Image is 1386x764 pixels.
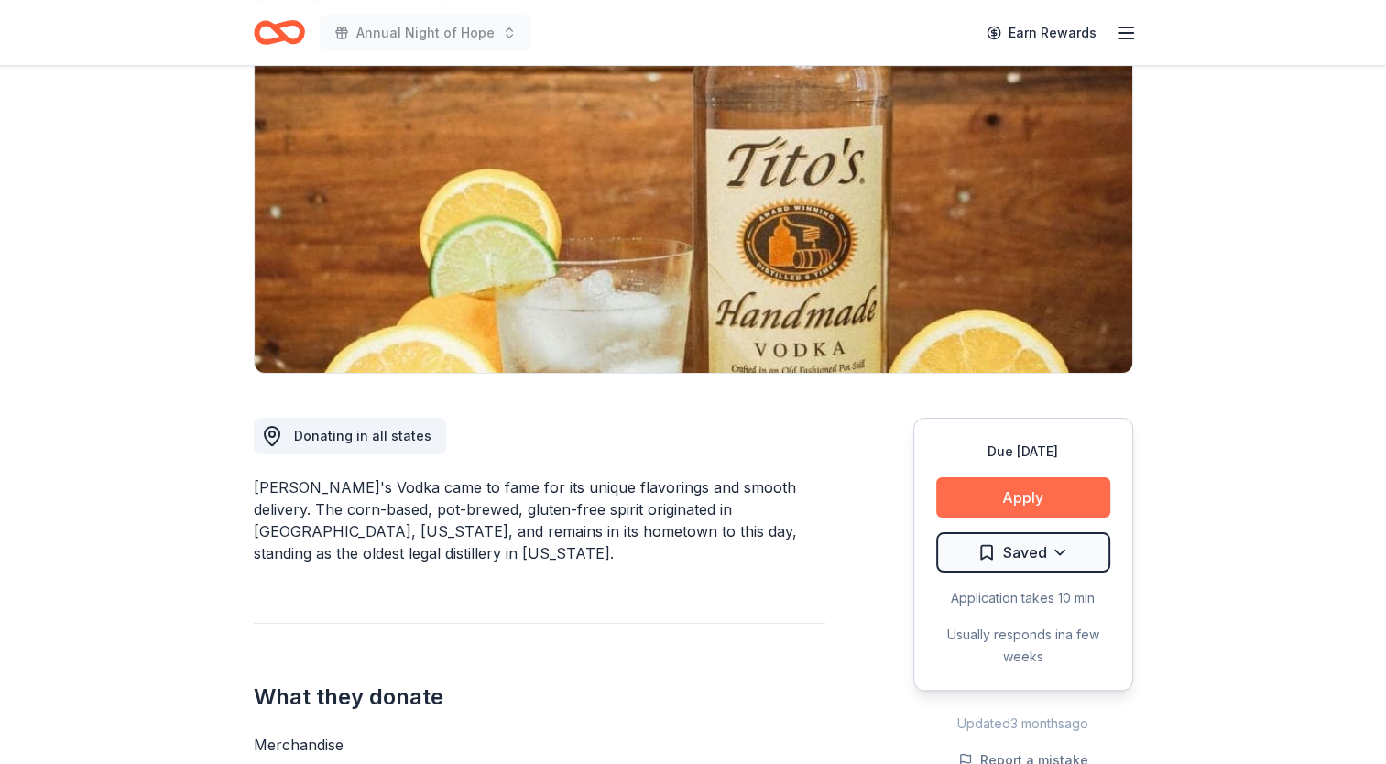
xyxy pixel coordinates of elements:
button: Apply [936,477,1110,518]
div: Updated 3 months ago [913,713,1133,735]
h2: What they donate [254,682,825,712]
img: Image for Tito's Handmade Vodka [255,23,1132,373]
div: Due [DATE] [936,441,1110,463]
a: Earn Rewards [976,16,1108,49]
span: Saved [1003,540,1047,564]
div: Application takes 10 min [936,587,1110,609]
a: Home [254,11,305,54]
div: Usually responds in a few weeks [936,624,1110,668]
span: Annual Night of Hope [356,22,495,44]
span: Donating in all states [294,428,431,443]
div: Merchandise [254,734,825,756]
button: Annual Night of Hope [320,15,531,51]
div: [PERSON_NAME]'s Vodka came to fame for its unique flavorings and smooth delivery. The corn-based,... [254,476,825,564]
button: Saved [936,532,1110,573]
